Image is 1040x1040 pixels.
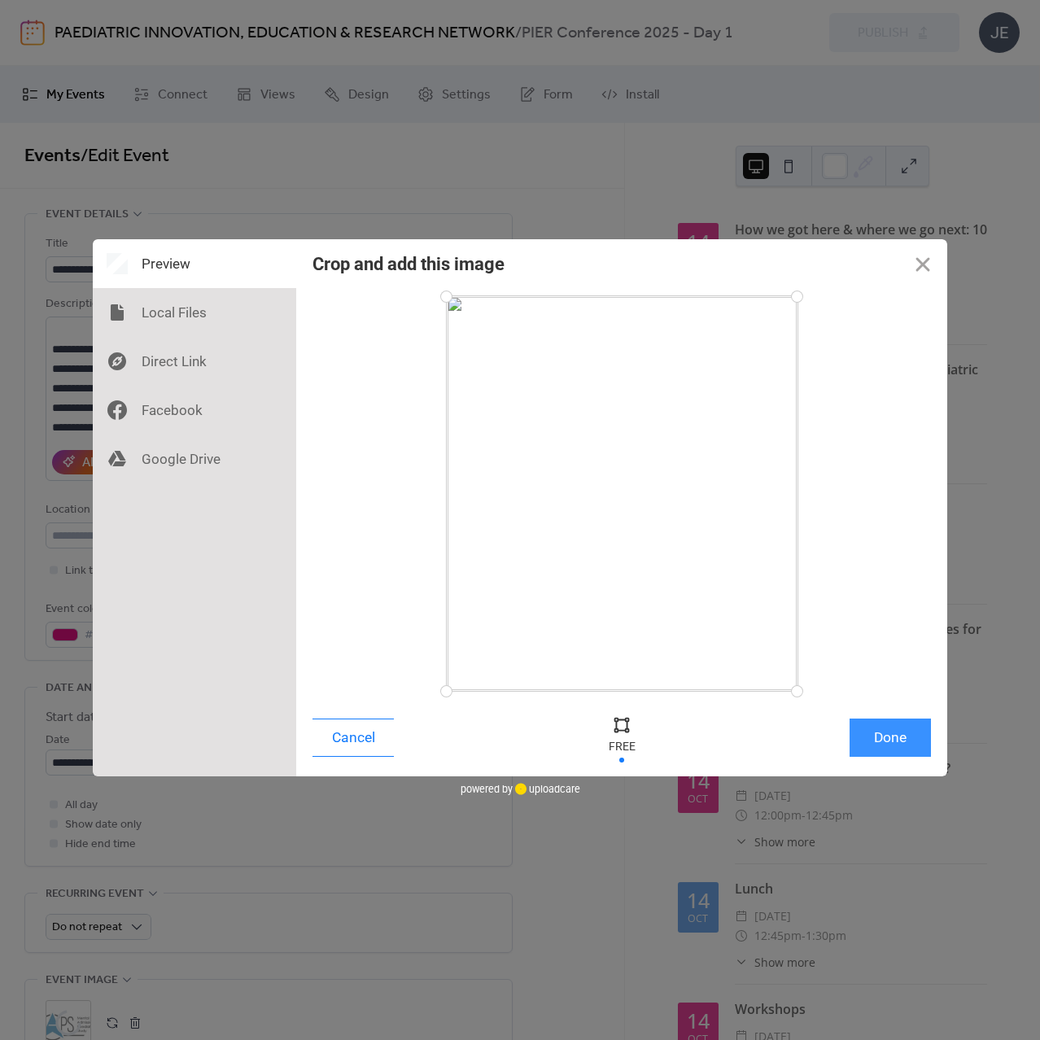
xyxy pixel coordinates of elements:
button: Cancel [312,719,394,757]
div: Google Drive [93,435,296,483]
div: Local Files [93,288,296,337]
button: Close [898,239,947,288]
div: Crop and add this image [312,254,505,274]
button: Done [850,719,931,757]
div: Preview [93,239,296,288]
div: powered by [461,776,580,801]
div: Facebook [93,386,296,435]
div: Direct Link [93,337,296,386]
a: uploadcare [513,783,580,795]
